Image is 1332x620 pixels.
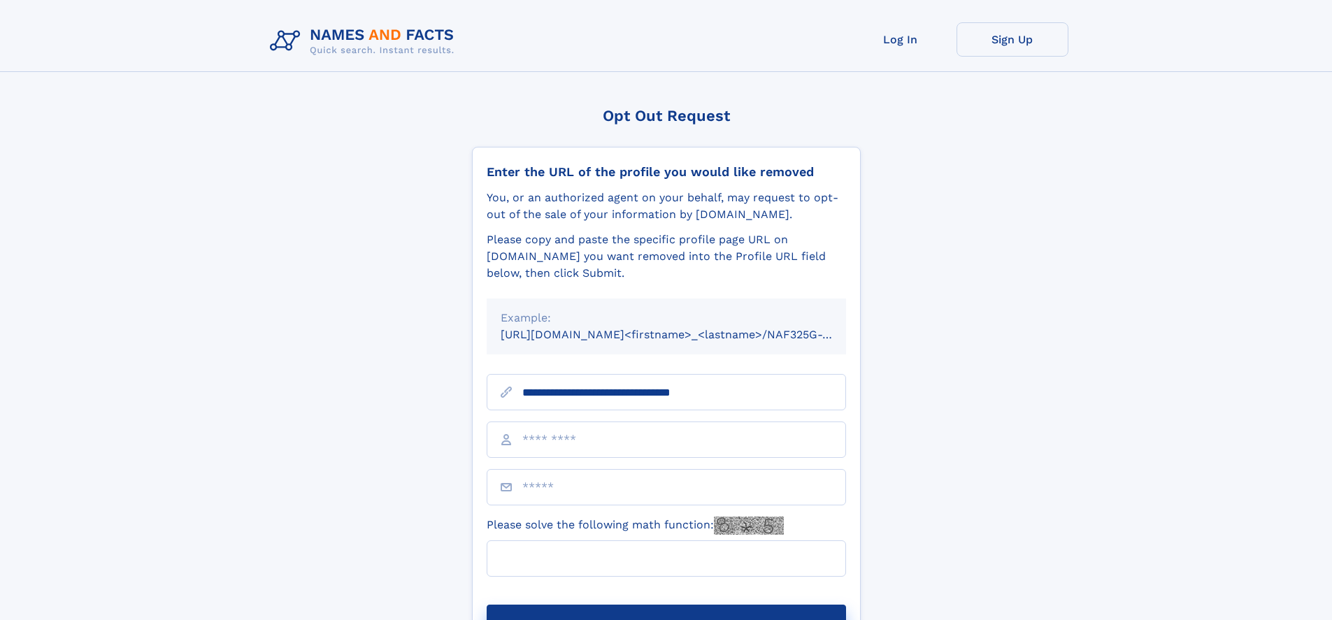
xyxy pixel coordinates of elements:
div: You, or an authorized agent on your behalf, may request to opt-out of the sale of your informatio... [487,189,846,223]
label: Please solve the following math function: [487,517,784,535]
small: [URL][DOMAIN_NAME]<firstname>_<lastname>/NAF325G-xxxxxxxx [501,328,873,341]
a: Sign Up [957,22,1068,57]
div: Please copy and paste the specific profile page URL on [DOMAIN_NAME] you want removed into the Pr... [487,231,846,282]
div: Opt Out Request [472,107,861,124]
img: Logo Names and Facts [264,22,466,60]
div: Example: [501,310,832,326]
div: Enter the URL of the profile you would like removed [487,164,846,180]
a: Log In [845,22,957,57]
